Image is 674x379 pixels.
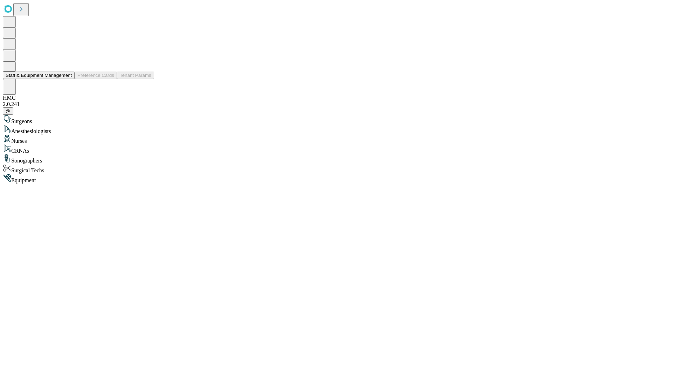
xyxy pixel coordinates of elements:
[3,174,671,184] div: Equipment
[3,72,75,79] button: Staff & Equipment Management
[3,125,671,134] div: Anesthesiologists
[3,154,671,164] div: Sonographers
[3,164,671,174] div: Surgical Techs
[3,101,671,107] div: 2.0.241
[3,107,13,115] button: @
[3,144,671,154] div: CRNAs
[75,72,117,79] button: Preference Cards
[3,95,671,101] div: HMC
[6,108,11,114] span: @
[117,72,154,79] button: Tenant Params
[3,115,671,125] div: Surgeons
[3,134,671,144] div: Nurses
